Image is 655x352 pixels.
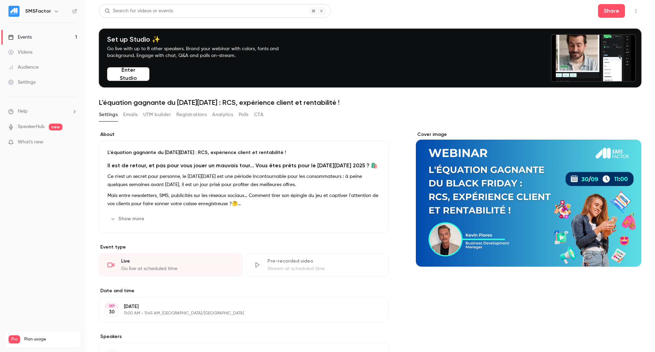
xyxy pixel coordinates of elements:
div: Pre-recorded video [267,258,380,265]
label: About [99,131,389,138]
h4: Set up Studio ✨ [107,35,295,43]
div: Go live at scheduled time [121,265,234,272]
div: Videos [8,49,32,56]
p: L'équation gagnante du [DATE][DATE] : RCS, expérience client et rentabilité ! [107,149,380,156]
div: Stream at scheduled time [267,265,380,272]
section: Cover image [416,131,641,267]
button: Registrations [176,109,207,120]
span: Pro [9,335,20,343]
p: Mais entre newsletters, SMS, publicités sur les réseaux sociaux... Comment tirer son épingle du j... [107,192,380,208]
button: Share [598,4,625,18]
div: Live [121,258,234,265]
p: Ce n'est un secret pour personne, le [DATE][DATE] est une période incontournable pour les consomm... [107,172,380,189]
strong: 🤔 [232,201,241,206]
div: LiveGo live at scheduled time [99,253,243,277]
div: Search for videos or events [105,8,173,15]
button: Show more [107,213,148,224]
button: Enter Studio [107,67,149,81]
label: Cover image [416,131,641,138]
div: Pre-recorded videoStream at scheduled time [245,253,389,277]
label: Speakers [99,333,389,340]
div: SEP [105,304,118,308]
p: Event type [99,244,389,251]
p: Go live with up to 8 other speakers. Brand your webinar with colors, fonts and background. Engage... [107,45,295,59]
div: Settings [8,79,35,86]
li: help-dropdown-opener [8,108,77,115]
span: Plan usage [24,337,77,342]
button: Analytics [212,109,233,120]
button: UTM builder [143,109,171,120]
iframe: Noticeable Trigger [69,139,77,145]
button: Settings [99,109,118,120]
h2: Il est de retour, et pas pour vous jouer un mauvais tour... Vous êtes prêts pour le [DATE][DATE] ... [107,161,380,170]
button: CTA [254,109,263,120]
div: Audience [8,64,39,71]
p: 11:00 AM - 11:45 AM, [GEOGRAPHIC_DATA]/[GEOGRAPHIC_DATA] [124,311,352,316]
a: SpeakerHub [18,123,45,130]
span: What's new [18,139,43,146]
img: SMSFactor [9,6,19,17]
h1: L'équation gagnante du [DATE][DATE] : RCS, expérience client et rentabilité ! [99,98,641,107]
h6: SMSFactor [25,8,51,15]
div: Events [8,34,32,41]
p: [DATE] [124,303,352,310]
span: new [49,124,62,130]
button: Emails [123,109,137,120]
span: Help [18,108,28,115]
button: Polls [239,109,249,120]
p: 30 [109,309,115,315]
label: Date and time [99,287,389,294]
